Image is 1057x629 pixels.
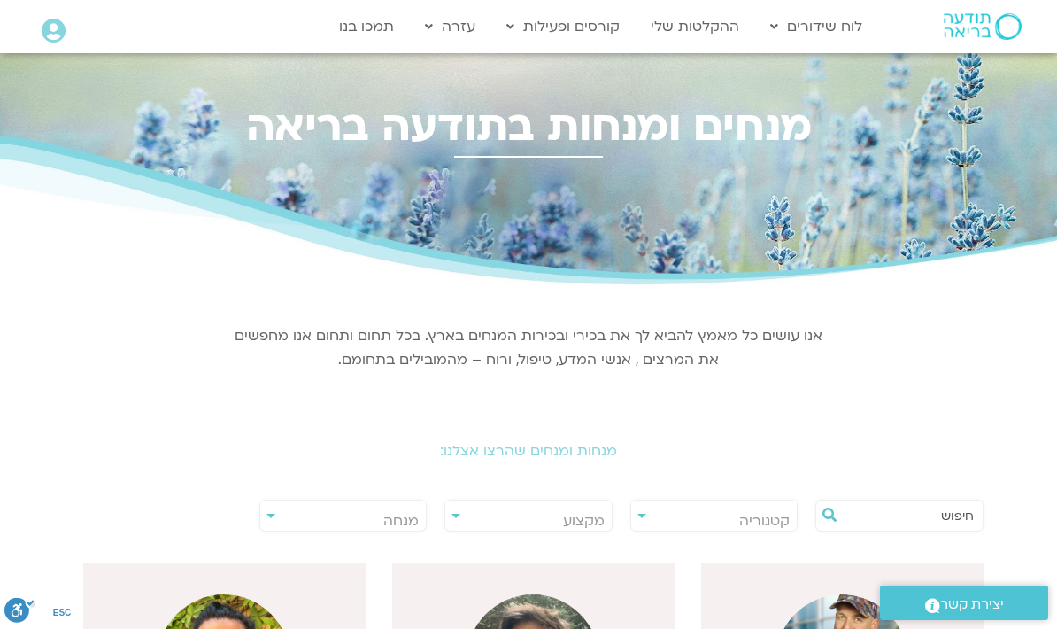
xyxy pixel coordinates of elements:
a: תמכו בנו [330,10,403,43]
span: מקצוע [563,511,605,531]
span: מנחה [383,511,419,531]
h2: מנחות ומנחים שהרצו אצלנו: [33,443,1024,459]
a: קורסים ופעילות [498,10,629,43]
a: עזרה [416,10,484,43]
span: קטגוריה [739,511,790,531]
span: יצירת קשר [940,593,1004,617]
a: יצירת קשר [880,586,1048,620]
a: לוח שידורים [761,10,871,43]
input: חיפוש [843,501,974,531]
a: ההקלטות שלי [642,10,748,43]
h2: מנחים ומנחות בתודעה בריאה [33,102,1024,151]
p: אנו עושים כל מאמץ להביא לך את בכירי ובכירות המנחים בארץ. בכל תחום ותחום אנו מחפשים את המרצים , אנ... [232,324,825,372]
img: תודעה בריאה [944,13,1022,40]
